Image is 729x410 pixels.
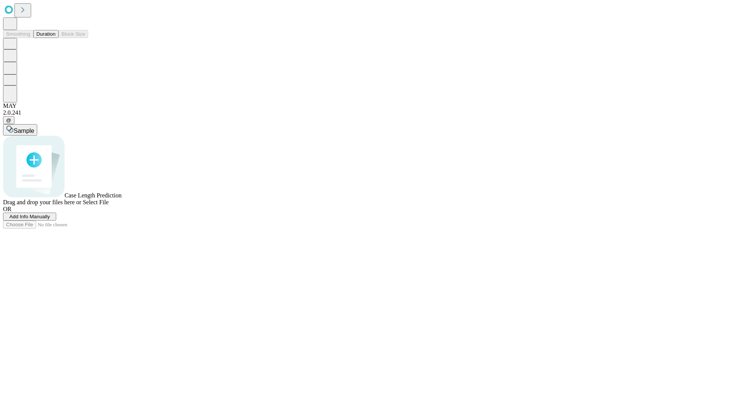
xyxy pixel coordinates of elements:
[3,199,81,205] span: Drag and drop your files here or
[3,124,37,136] button: Sample
[65,192,121,199] span: Case Length Prediction
[9,214,50,219] span: Add Info Manually
[3,30,33,38] button: Smoothing
[3,213,56,221] button: Add Info Manually
[6,117,11,123] span: @
[3,109,726,116] div: 2.0.241
[3,102,726,109] div: MAY
[58,30,88,38] button: Block Size
[33,30,58,38] button: Duration
[3,206,11,212] span: OR
[3,116,14,124] button: @
[83,199,109,205] span: Select File
[14,128,34,134] span: Sample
